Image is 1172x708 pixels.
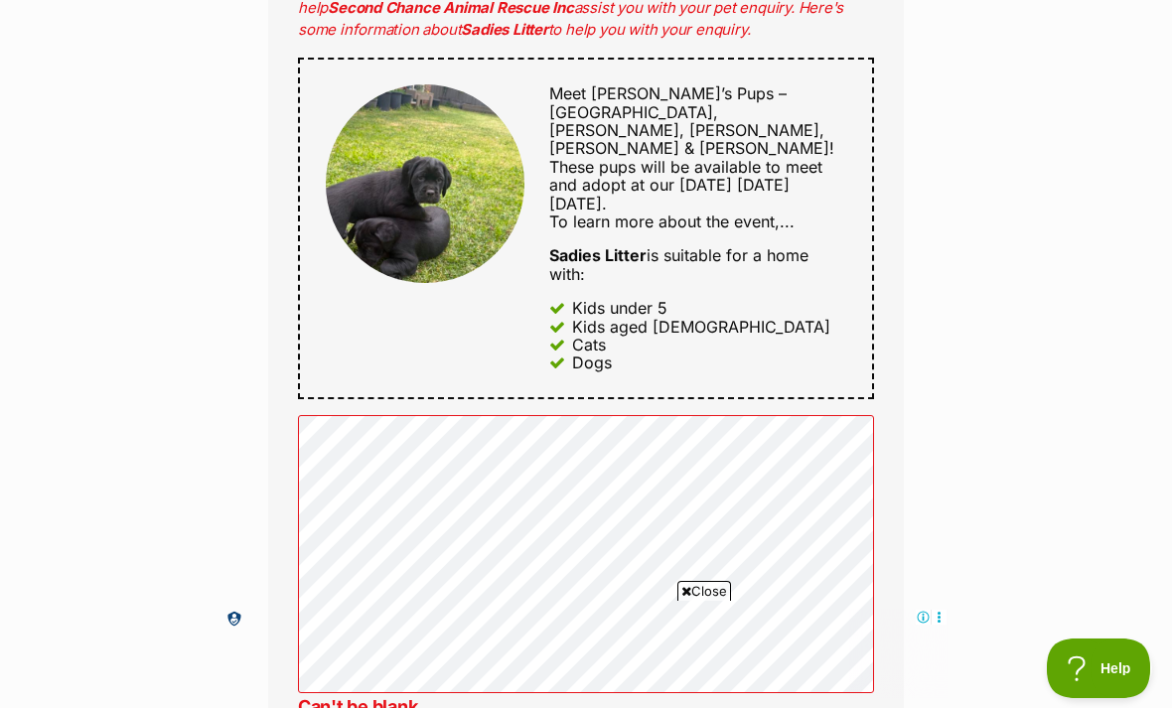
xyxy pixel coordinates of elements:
[549,157,822,231] span: These pups will be available to meet and adopt at our [DATE] [DATE][DATE]. To learn more about th...
[549,245,647,265] strong: Sadies Litter
[224,609,948,698] iframe: Advertisement
[572,299,667,317] div: Kids under 5
[326,84,524,283] img: Sadies Litter
[572,318,830,336] div: Kids aged [DEMOGRAPHIC_DATA]
[572,354,612,371] div: Dogs
[549,83,834,158] span: Meet [PERSON_NAME]’s Pups – [GEOGRAPHIC_DATA], [PERSON_NAME], [PERSON_NAME], [PERSON_NAME] & [PER...
[461,20,547,39] strong: Sadies Litter
[549,246,846,283] div: is suitable for a home with:
[572,336,606,354] div: Cats
[1047,638,1152,698] iframe: Help Scout Beacon - Open
[677,581,731,601] span: Close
